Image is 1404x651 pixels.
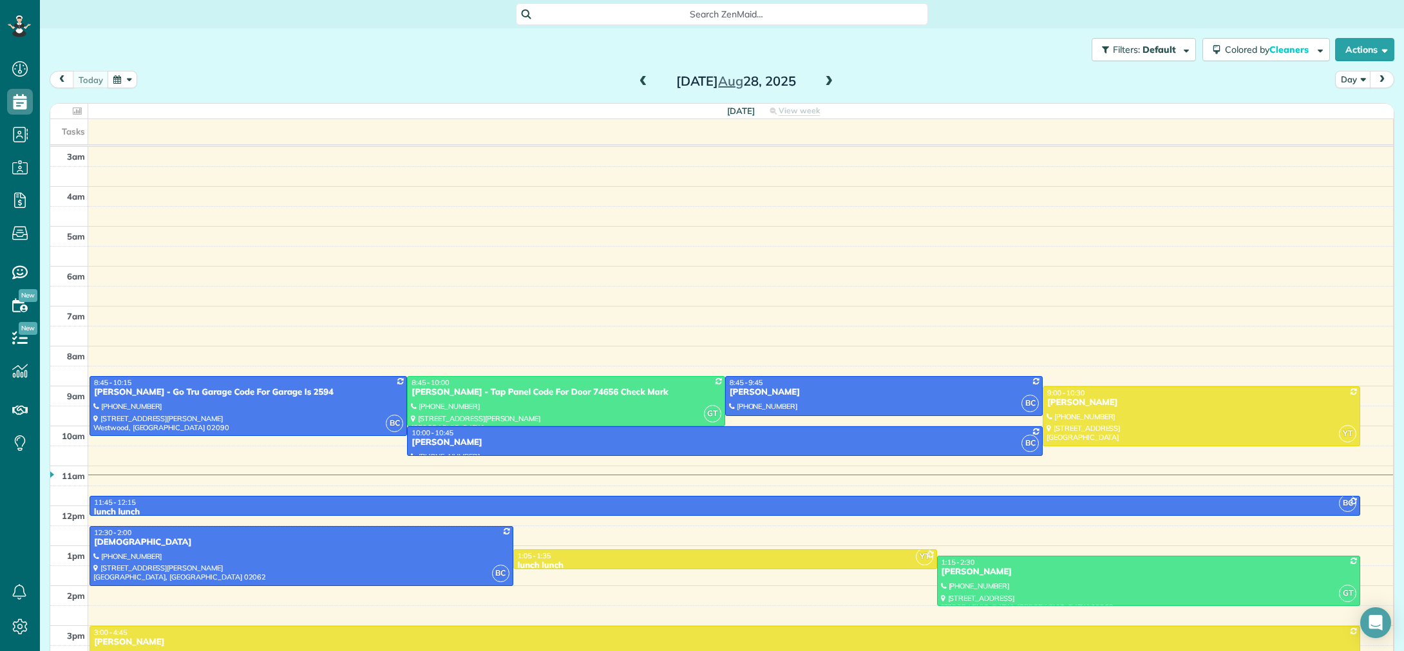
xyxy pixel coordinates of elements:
div: [PERSON_NAME] - Go Tru Garage Code For Garage Is 2594 [93,387,403,398]
span: Tasks [62,126,85,137]
button: today [73,71,109,88]
span: BC [1021,395,1039,412]
span: 1pm [67,551,85,561]
span: 8:45 - 10:00 [412,378,449,387]
div: [PERSON_NAME] [729,387,1039,398]
span: Default [1143,44,1177,55]
span: GT [704,405,721,422]
span: BC [1021,435,1039,452]
span: Aug [718,73,743,89]
span: 1:05 - 1:35 [518,551,551,560]
div: [DEMOGRAPHIC_DATA] [93,537,509,548]
span: 1:15 - 2:30 [942,558,975,567]
span: 8:45 - 10:15 [94,378,131,387]
div: [PERSON_NAME] [93,637,1356,648]
div: [PERSON_NAME] - Tap Panel Code For Door 74656 Check Mark [411,387,721,398]
span: 11:45 - 12:15 [94,498,136,507]
div: Open Intercom Messenger [1360,607,1391,638]
button: prev [50,71,74,88]
span: 3pm [67,630,85,641]
span: View week [779,106,820,116]
span: Cleaners [1269,44,1311,55]
button: next [1370,71,1394,88]
span: New [19,289,37,302]
span: 3am [67,151,85,162]
span: Colored by [1225,44,1313,55]
span: GT [1339,585,1356,602]
span: 10am [62,431,85,441]
span: 12pm [62,511,85,521]
span: 4am [67,191,85,202]
div: lunch lunch [93,507,1356,518]
button: Filters: Default [1092,38,1196,61]
span: 11am [62,471,85,481]
span: 6am [67,271,85,281]
span: 9:00 - 10:30 [1047,388,1085,397]
div: [PERSON_NAME] [941,567,1357,578]
div: [PERSON_NAME] [1047,397,1356,408]
span: BC [386,415,403,432]
span: YT [1339,425,1356,442]
span: 8am [67,351,85,361]
span: 8:45 - 9:45 [730,378,763,387]
span: 7am [67,311,85,321]
span: 3:00 - 4:45 [94,628,128,637]
span: 12:30 - 2:00 [94,528,131,537]
button: Colored byCleaners [1202,38,1330,61]
button: Day [1335,71,1371,88]
div: lunch lunch [517,560,933,571]
span: 2pm [67,590,85,601]
span: YT [916,548,933,565]
button: Actions [1335,38,1394,61]
span: 5am [67,231,85,241]
span: [DATE] [727,106,755,116]
div: [PERSON_NAME] [411,437,1039,448]
h2: [DATE] 28, 2025 [656,74,817,88]
span: BC [1339,495,1356,512]
span: New [19,322,37,335]
span: 10:00 - 10:45 [412,428,453,437]
a: Filters: Default [1085,38,1196,61]
span: Filters: [1113,44,1140,55]
span: BC [492,565,509,582]
span: 9am [67,391,85,401]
